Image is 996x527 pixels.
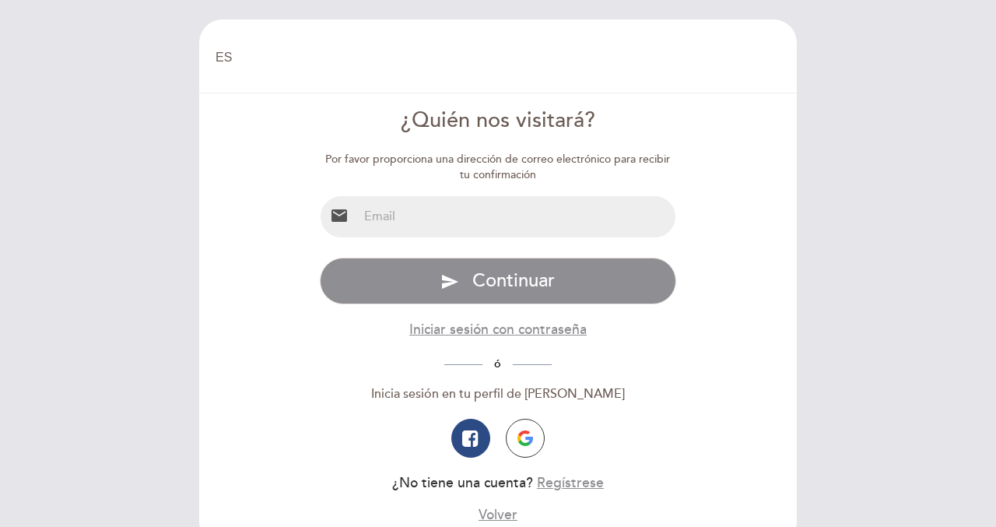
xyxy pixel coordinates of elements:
div: ¿Quién nos visitará? [320,106,677,136]
span: Continuar [472,269,555,292]
span: ¿No tiene una cuenta? [392,475,533,491]
button: Volver [479,505,517,525]
div: Inicia sesión en tu perfil de [PERSON_NAME] [320,385,677,403]
button: Regístrese [537,473,604,493]
div: Por favor proporciona una dirección de correo electrónico para recibir tu confirmación [320,152,677,183]
img: icon-google.png [517,430,533,446]
button: Iniciar sesión con contraseña [409,320,587,339]
i: email [330,206,349,225]
i: send [440,272,459,291]
button: send Continuar [320,258,677,304]
input: Email [358,196,676,237]
span: ó [482,357,513,371]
